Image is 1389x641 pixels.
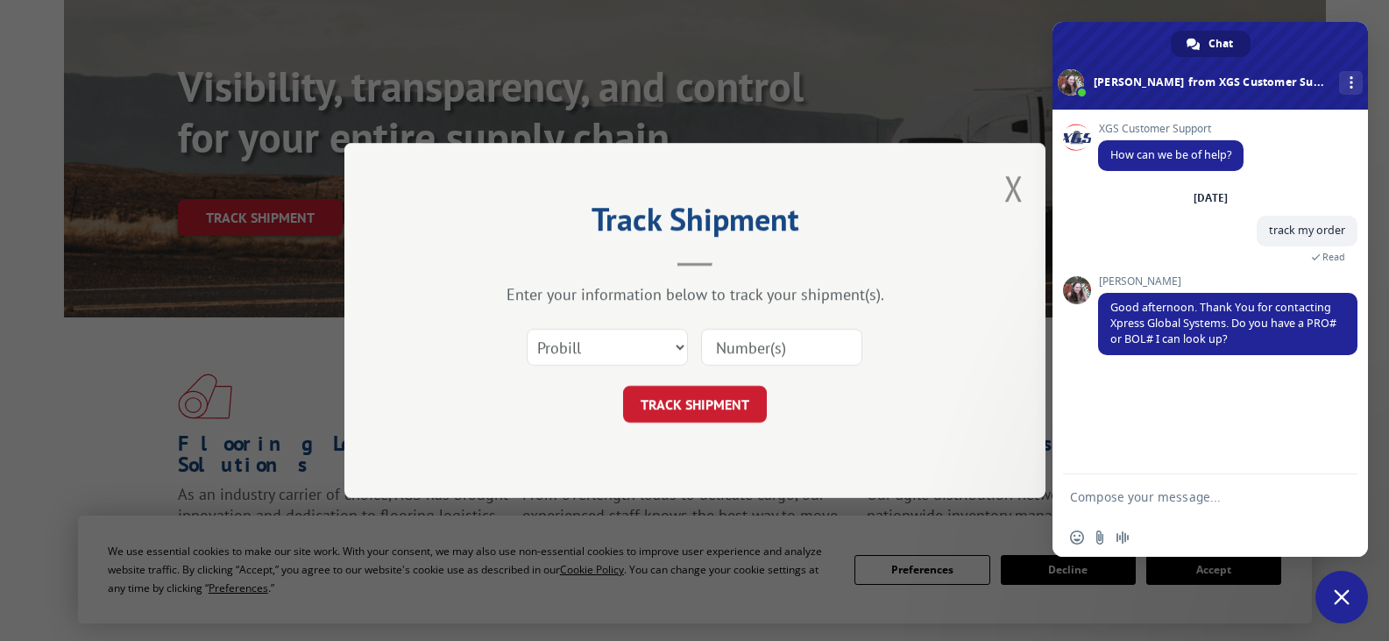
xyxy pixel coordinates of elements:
span: Read [1322,251,1345,263]
span: Chat [1208,31,1233,57]
div: Chat [1171,31,1251,57]
div: More channels [1339,71,1363,95]
button: TRACK SHIPMENT [623,386,767,423]
button: Close modal [1004,165,1024,211]
span: Insert an emoji [1070,531,1084,545]
span: track my order [1269,223,1345,238]
span: Send a file [1093,531,1107,545]
span: [PERSON_NAME] [1098,275,1357,288]
span: Good afternoon. Thank You for contacting Xpress Global Systems. Do you have a PRO# or BOL# I can ... [1110,300,1336,346]
span: How can we be of help? [1110,147,1231,162]
span: XGS Customer Support [1098,123,1244,135]
div: [DATE] [1194,193,1228,203]
div: Close chat [1315,571,1368,623]
span: Audio message [1116,531,1130,545]
div: Enter your information below to track your shipment(s). [432,284,958,304]
textarea: Compose your message... [1070,489,1312,505]
h2: Track Shipment [432,207,958,240]
input: Number(s) [701,329,862,366]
